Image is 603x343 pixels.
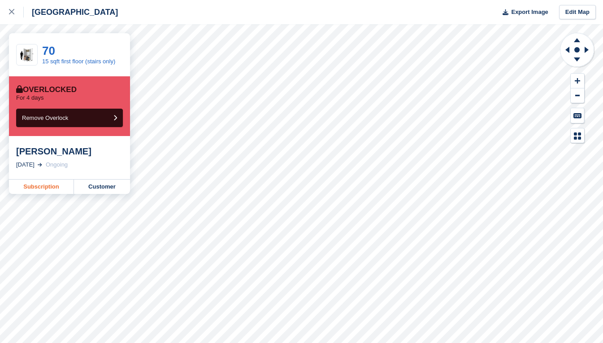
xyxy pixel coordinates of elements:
div: [DATE] [16,160,35,169]
span: Export Image [511,8,548,17]
div: [PERSON_NAME] [16,146,123,157]
span: Remove Overlock [22,114,68,121]
div: Ongoing [46,160,68,169]
a: Subscription [9,180,74,194]
button: Keyboard Shortcuts [571,108,584,123]
button: Zoom In [571,74,584,88]
a: Edit Map [559,5,596,20]
div: [GEOGRAPHIC_DATA] [24,7,118,18]
a: Customer [74,180,130,194]
img: arrow-right-light-icn-cde0832a797a2874e46488d9cf13f60e5c3a73dbe684e267c42b8395dfbc2abf.svg [38,163,42,167]
button: Remove Overlock [16,109,123,127]
button: Export Image [497,5,548,20]
button: Map Legend [571,128,584,143]
p: For 4 days [16,94,43,101]
img: 15-sqft-unit.jpg [17,47,37,63]
a: 70 [42,44,55,57]
a: 15 sqft first floor (stairs only) [42,58,115,65]
div: Overlocked [16,85,77,94]
button: Zoom Out [571,88,584,103]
